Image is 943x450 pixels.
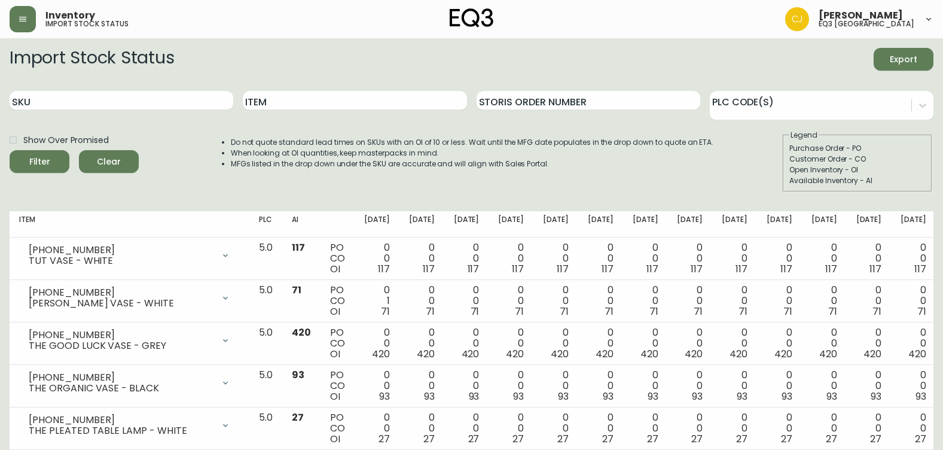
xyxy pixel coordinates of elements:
[633,327,658,360] div: 0 0
[330,432,340,446] span: OI
[633,412,658,445] div: 0 0
[381,305,390,318] span: 71
[423,432,435,446] span: 27
[533,211,578,238] th: [DATE]
[677,370,703,402] div: 0 0
[29,415,213,425] div: [PHONE_NUMBER]
[498,370,524,402] div: 0 0
[417,347,435,361] span: 420
[901,370,926,402] div: 0 0
[330,390,340,403] span: OI
[498,242,524,275] div: 0 0
[468,262,480,276] span: 117
[891,211,936,238] th: [DATE]
[454,285,480,317] div: 0 0
[901,327,926,360] div: 0 0
[783,305,792,318] span: 71
[811,285,837,317] div: 0 0
[648,390,658,403] span: 93
[364,285,390,317] div: 0 1
[19,327,240,354] div: [PHONE_NUMBER]THE GOOD LUCK VASE - GREY
[874,48,933,71] button: Export
[292,283,301,297] span: 71
[330,305,340,318] span: OI
[602,262,614,276] span: 117
[512,262,524,276] span: 117
[409,285,435,317] div: 0 0
[915,390,926,403] span: 93
[355,211,399,238] th: [DATE]
[330,285,345,317] div: PO CO
[588,327,614,360] div: 0 0
[515,305,524,318] span: 71
[596,347,614,361] span: 420
[722,412,747,445] div: 0 0
[694,305,703,318] span: 71
[782,390,792,403] span: 93
[901,242,926,275] div: 0 0
[883,52,924,67] span: Export
[45,20,129,28] h5: import stock status
[19,285,240,311] div: [PHONE_NUMBER][PERSON_NAME] VASE - WHITE
[789,154,926,165] div: Customer Order - CO
[409,412,435,445] div: 0 0
[498,285,524,317] div: 0 0
[633,370,658,402] div: 0 0
[330,370,345,402] div: PO CO
[454,327,480,360] div: 0 0
[826,432,837,446] span: 27
[819,11,903,20] span: [PERSON_NAME]
[249,365,282,408] td: 5.0
[249,323,282,365] td: 5.0
[19,412,240,439] div: [PHONE_NUMBER]THE PLEATED TABLE LAMP - WHITE
[767,285,792,317] div: 0 0
[767,327,792,360] div: 0 0
[603,390,614,403] span: 93
[454,242,480,275] div: 0 0
[677,412,703,445] div: 0 0
[364,412,390,445] div: 0 0
[506,347,524,361] span: 420
[468,432,480,446] span: 27
[19,242,240,269] div: [PHONE_NUMBER]TUT VASE - WHITE
[372,347,390,361] span: 420
[811,370,837,402] div: 0 0
[469,390,480,403] span: 93
[330,347,340,361] span: OI
[364,370,390,402] div: 0 0
[789,143,926,154] div: Purchase Order - PO
[692,390,703,403] span: 93
[789,175,926,186] div: Available Inventory - AI
[677,242,703,275] div: 0 0
[588,370,614,402] div: 0 0
[364,327,390,360] div: 0 0
[736,262,747,276] span: 117
[330,412,345,445] div: PO CO
[409,242,435,275] div: 0 0
[623,211,668,238] th: [DATE]
[513,390,524,403] span: 93
[774,347,792,361] span: 420
[901,285,926,317] div: 0 0
[856,242,882,275] div: 0 0
[605,305,614,318] span: 71
[498,412,524,445] div: 0 0
[633,285,658,317] div: 0 0
[543,370,569,402] div: 0 0
[557,432,569,446] span: 27
[29,298,213,309] div: [PERSON_NAME] VASE - WHITE
[757,211,802,238] th: [DATE]
[29,287,213,298] div: [PHONE_NUMBER]
[781,432,792,446] span: 27
[282,211,321,238] th: AI
[872,305,881,318] span: 71
[29,383,213,394] div: THE ORGANIC VASE - BLACK
[512,432,524,446] span: 27
[667,211,712,238] th: [DATE]
[819,347,837,361] span: 420
[424,390,435,403] span: 93
[29,256,213,266] div: TUT VASE - WHITE
[543,327,569,360] div: 0 0
[29,245,213,256] div: [PHONE_NUMBER]
[249,238,282,280] td: 5.0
